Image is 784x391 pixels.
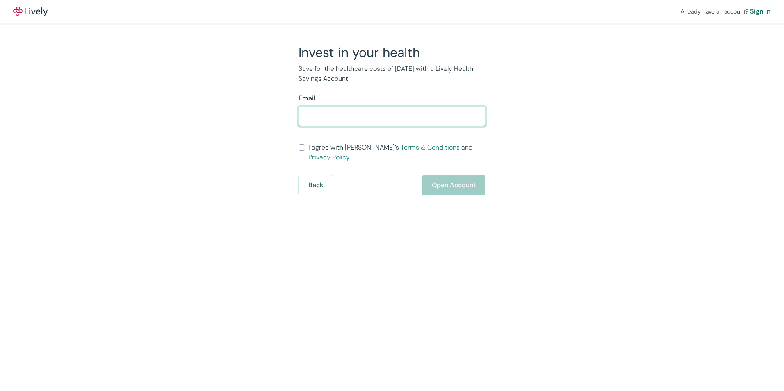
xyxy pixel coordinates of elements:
[681,7,771,16] div: Already have an account?
[308,143,485,162] span: I agree with [PERSON_NAME]’s and
[401,143,460,152] a: Terms & Conditions
[299,44,485,61] h2: Invest in your health
[750,7,771,16] a: Sign in
[308,153,350,161] a: Privacy Policy
[299,93,315,103] label: Email
[299,175,333,195] button: Back
[13,7,48,16] a: LivelyLively
[13,7,48,16] img: Lively
[299,64,485,84] p: Save for the healthcare costs of [DATE] with a Lively Health Savings Account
